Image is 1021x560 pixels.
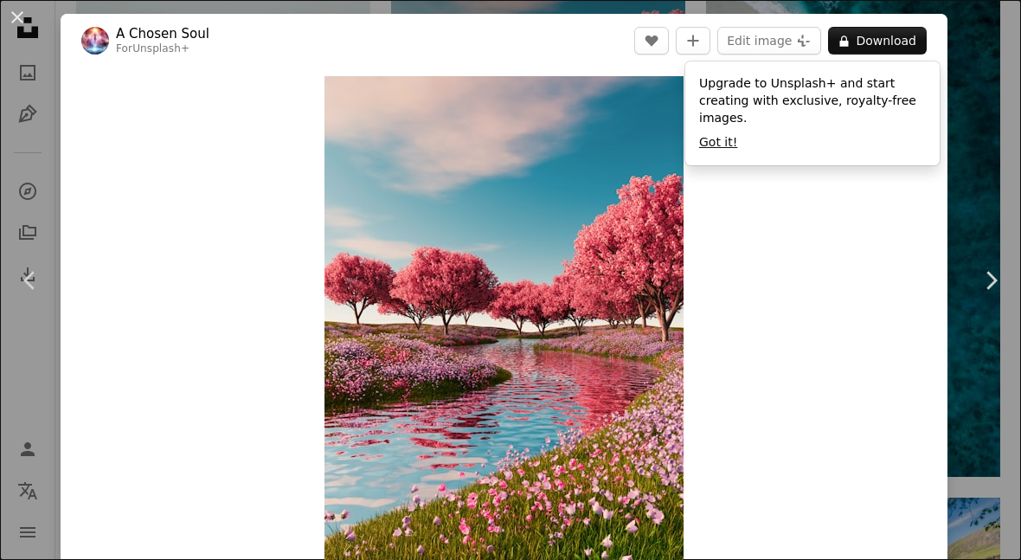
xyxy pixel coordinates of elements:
[116,25,209,42] a: A Chosen Soul
[960,197,1021,364] a: Next
[132,42,189,55] a: Unsplash+
[634,27,669,55] button: Like
[116,42,209,56] div: For
[685,61,940,165] div: Upgrade to Unsplash+ and start creating with exclusive, royalty-free images.
[699,134,737,151] button: Got it!
[828,27,927,55] button: Download
[717,27,821,55] button: Edit image
[81,27,109,55] img: Go to A Chosen Soul's profile
[676,27,710,55] button: Add to Collection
